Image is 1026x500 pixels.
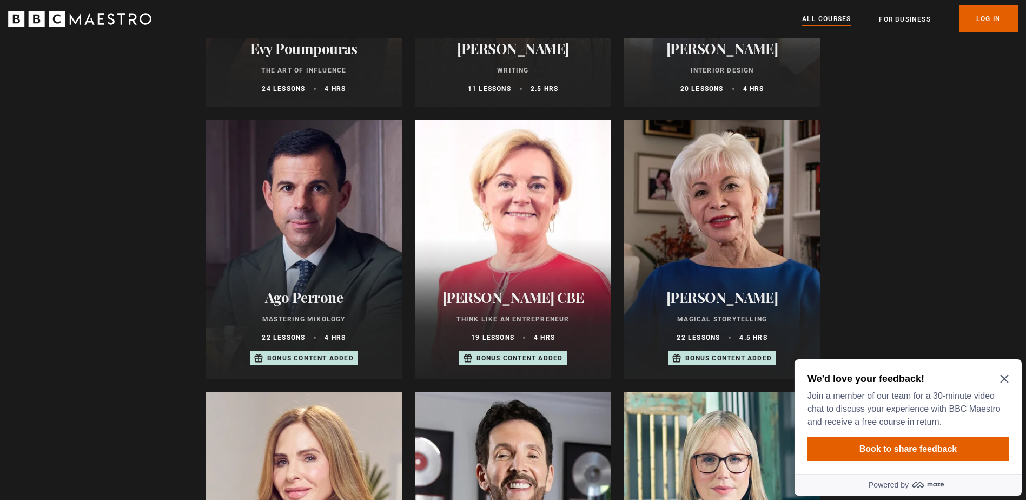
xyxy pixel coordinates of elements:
p: 19 lessons [471,333,514,343]
h2: [PERSON_NAME] CBE [428,289,598,306]
p: 11 lessons [468,84,511,94]
p: 24 lessons [262,84,305,94]
p: 4 hrs [325,84,346,94]
p: Magical Storytelling [637,314,807,324]
h2: We'd love your feedback! [17,17,214,30]
p: Mastering Mixology [219,314,389,324]
p: Bonus content added [267,353,354,363]
p: 4.5 hrs [739,333,767,343]
p: Join a member of our team for a 30-minute video chat to discuss your experience with BBC Maestro ... [17,35,214,74]
a: [PERSON_NAME] Magical Storytelling 22 lessons 4.5 hrs Bonus content added [624,120,820,379]
p: 22 lessons [262,333,305,343]
p: Think Like an Entrepreneur [428,314,598,324]
h2: [PERSON_NAME] [637,289,807,306]
h2: [PERSON_NAME] [428,40,598,57]
button: Close Maze Prompt [210,19,219,28]
a: Powered by maze [4,119,231,141]
button: Book to share feedback [17,82,219,106]
h2: [PERSON_NAME] [637,40,807,57]
h2: Ago Perrone [219,289,389,306]
p: Bonus content added [476,353,563,363]
a: Ago Perrone Mastering Mixology 22 lessons 4 hrs Bonus content added [206,120,402,379]
p: 4 hrs [743,84,764,94]
p: 22 lessons [677,333,720,343]
p: 4 hrs [325,333,346,343]
div: Optional study invitation [4,4,231,141]
nav: Primary [802,5,1018,32]
a: Log In [959,5,1018,32]
a: All Courses [802,14,851,25]
p: 2.5 hrs [531,84,558,94]
p: 20 lessons [680,84,724,94]
p: Bonus content added [685,353,772,363]
a: For business [879,14,930,25]
p: Writing [428,65,598,75]
p: 4 hrs [534,333,555,343]
a: [PERSON_NAME] CBE Think Like an Entrepreneur 19 lessons 4 hrs Bonus content added [415,120,611,379]
p: The Art of Influence [219,65,389,75]
svg: BBC Maestro [8,11,151,27]
p: Interior Design [637,65,807,75]
h2: Evy Poumpouras [219,40,389,57]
